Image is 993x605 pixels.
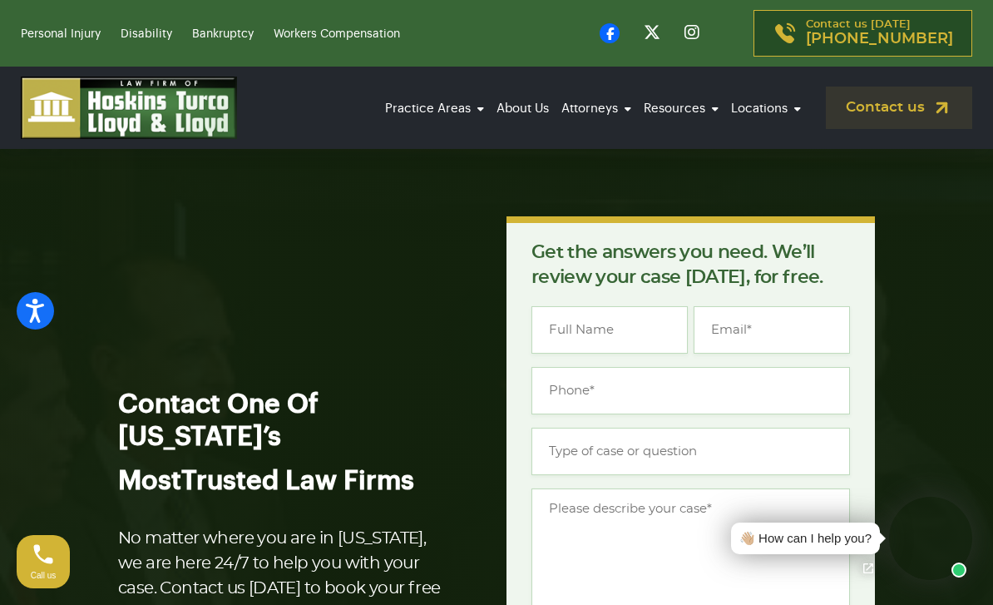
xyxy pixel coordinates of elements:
[694,306,850,354] input: Email*
[557,86,635,131] a: Attorneys
[121,28,172,40] a: Disability
[118,391,319,449] span: Contact One Of [US_STATE]’s
[727,86,805,131] a: Locations
[531,306,688,354] input: Full Name
[531,428,850,475] input: Type of case or question
[753,10,972,57] a: Contact us [DATE][PHONE_NUMBER]
[640,86,723,131] a: Resources
[181,468,414,494] span: Trusted Law Firms
[826,87,972,129] a: Contact us
[21,77,237,139] img: logo
[31,571,57,580] span: Call us
[851,551,886,586] a: Open chat
[806,31,953,47] span: [PHONE_NUMBER]
[21,28,101,40] a: Personal Injury
[492,86,553,131] a: About Us
[274,28,400,40] a: Workers Compensation
[806,19,953,47] p: Contact us [DATE]
[192,28,254,40] a: Bankruptcy
[118,468,181,494] span: Most
[531,367,850,414] input: Phone*
[739,529,872,548] div: 👋🏼 How can I help you?
[381,86,488,131] a: Practice Areas
[531,240,850,290] p: Get the answers you need. We’ll review your case [DATE], for free.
